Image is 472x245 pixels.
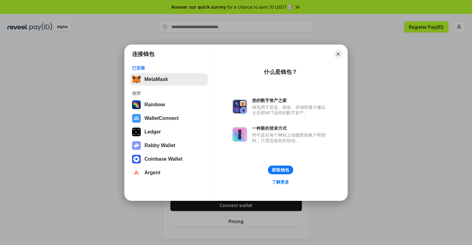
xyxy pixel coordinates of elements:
div: Rabby Wallet [144,143,175,148]
button: Argent [130,167,208,179]
div: 一种新的登录方式 [252,125,329,131]
img: svg+xml,%3Csvg%20xmlns%3D%22http%3A%2F%2Fwww.w3.org%2F2000%2Fsvg%22%20fill%3D%22none%22%20viewBox... [232,99,247,114]
button: Close [334,50,342,58]
div: 钱包用于发送、接收、存储和显示像以太坊和NFT这样的数字资产。 [252,104,329,116]
div: WalletConnect [144,116,179,121]
img: svg+xml,%3Csvg%20width%3D%22120%22%20height%3D%22120%22%20viewBox%3D%220%200%20120%20120%22%20fil... [132,100,141,109]
img: svg+xml,%3Csvg%20xmlns%3D%22http%3A%2F%2Fwww.w3.org%2F2000%2Fsvg%22%20width%3D%2228%22%20height%3... [132,128,141,136]
div: 什么是钱包？ [264,68,297,76]
button: Ledger [130,126,208,138]
button: Rainbow [130,99,208,111]
img: svg+xml,%3Csvg%20fill%3D%22none%22%20height%3D%2233%22%20viewBox%3D%220%200%2035%2033%22%20width%... [132,75,141,84]
button: MetaMask [130,73,208,86]
div: 您的数字资产之家 [252,98,329,103]
div: Argent [144,170,161,175]
button: Coinbase Wallet [130,153,208,165]
a: 了解更多 [268,178,293,186]
div: 了解更多 [272,179,289,185]
img: svg+xml,%3Csvg%20xmlns%3D%22http%3A%2F%2Fwww.w3.org%2F2000%2Fsvg%22%20fill%3D%22none%22%20viewBox... [232,127,247,142]
h1: 连接钱包 [132,50,154,58]
div: MetaMask [144,77,168,82]
div: Coinbase Wallet [144,156,182,162]
div: 推荐 [132,91,206,96]
img: svg+xml,%3Csvg%20xmlns%3D%22http%3A%2F%2Fwww.w3.org%2F2000%2Fsvg%22%20fill%3D%22none%22%20viewBox... [132,141,141,150]
button: 获取钱包 [268,166,293,174]
img: svg+xml,%3Csvg%20width%3D%2228%22%20height%3D%2228%22%20viewBox%3D%220%200%2028%2028%22%20fill%3D... [132,114,141,123]
img: svg+xml,%3Csvg%20width%3D%2228%22%20height%3D%2228%22%20viewBox%3D%220%200%2028%2028%22%20fill%3D... [132,168,141,177]
div: Ledger [144,129,161,135]
div: 获取钱包 [272,167,289,173]
button: Rabby Wallet [130,139,208,152]
div: 而不是在每个网站上创建新的账户和密码，只需连接您的钱包。 [252,132,329,143]
button: WalletConnect [130,112,208,125]
img: svg+xml,%3Csvg%20width%3D%2228%22%20height%3D%2228%22%20viewBox%3D%220%200%2028%2028%22%20fill%3D... [132,155,141,163]
div: 已安装 [132,65,206,71]
div: Rainbow [144,102,165,108]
